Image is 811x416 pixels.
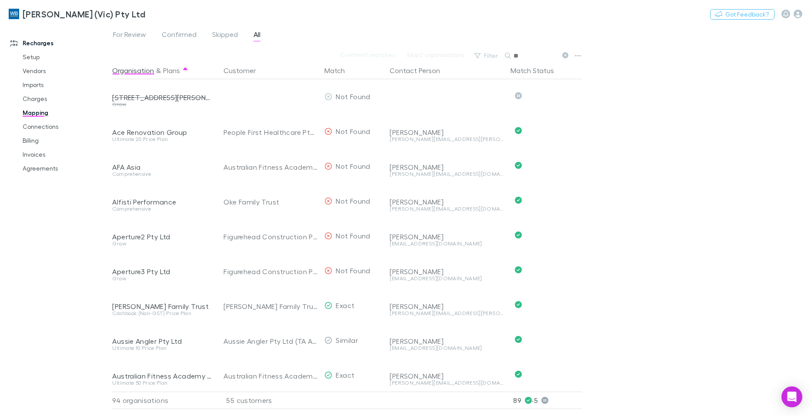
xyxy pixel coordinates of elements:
[401,50,470,60] button: Skip0 organisations
[112,137,213,142] div: Ultimate 20 Price Plan
[112,206,213,211] div: Comprehensive
[2,36,117,50] a: Recharges
[336,197,370,205] span: Not Found
[781,386,802,407] div: Open Intercom Messenger
[336,127,370,135] span: Not Found
[112,232,213,241] div: Aperture2 Pty Ltd
[390,232,504,241] div: [PERSON_NAME]
[515,371,522,378] svg: Confirmed
[224,62,266,79] button: Customer
[515,266,522,273] svg: Confirmed
[14,92,117,106] a: Charges
[112,128,213,137] div: Ace Renovation Group
[390,128,504,137] div: [PERSON_NAME]
[390,241,504,246] div: [EMAIL_ADDRESS][DOMAIN_NAME]
[113,30,146,41] span: For Review
[390,171,504,177] div: [PERSON_NAME][EMAIL_ADDRESS][DOMAIN_NAME]
[14,148,117,161] a: Invoices
[515,127,522,134] svg: Confirmed
[224,359,317,393] div: Australian Fitness Academy Pty Ltd
[336,301,354,309] span: Exact
[390,267,504,276] div: [PERSON_NAME]
[112,62,213,79] div: &
[224,289,317,324] div: [PERSON_NAME] Family Trust
[334,50,401,60] button: Confirm0 matches
[254,30,260,41] span: All
[23,9,145,19] h3: [PERSON_NAME] (Vic) Pty Ltd
[390,137,504,142] div: [PERSON_NAME][EMAIL_ADDRESS][PERSON_NAME][DOMAIN_NAME]
[224,150,317,185] div: Australian Fitness Academy Pty Ltd
[112,102,213,107] div: Grow
[217,392,321,409] div: 55 customers
[390,372,504,380] div: [PERSON_NAME]
[336,266,370,275] span: Not Found
[390,337,504,346] div: [PERSON_NAME]
[3,3,150,24] a: [PERSON_NAME] (Vic) Pty Ltd
[112,380,213,386] div: Ultimate 50 Price Plan
[14,106,117,120] a: Mapping
[390,346,504,351] div: [EMAIL_ADDRESS][DOMAIN_NAME]
[515,301,522,308] svg: Confirmed
[112,198,213,206] div: Alfisti Performance
[324,62,355,79] button: Match
[212,30,238,41] span: Skipped
[14,64,117,78] a: Vendors
[515,231,522,238] svg: Confirmed
[112,346,213,351] div: Ultimate 10 Price Plan
[162,30,197,41] span: Confirmed
[112,392,217,409] div: 94 organisations
[112,267,213,276] div: Aperture3 Pty Ltd
[513,392,582,409] p: 89 · 5
[390,276,504,281] div: [EMAIL_ADDRESS][DOMAIN_NAME]
[112,62,154,79] button: Organisation
[112,311,213,316] div: Cashbook (Non-GST) Price Plan
[710,9,774,20] button: Got Feedback?
[470,50,503,61] button: Filter
[224,254,317,289] div: Figurehead Construction Pty Ltd
[112,302,213,311] div: [PERSON_NAME] Family Trust
[224,219,317,254] div: Figurehead Construction Pty Ltd
[390,302,504,311] div: [PERSON_NAME]
[336,371,354,379] span: Exact
[112,163,213,171] div: AFA Asia
[336,92,370,101] span: Not Found
[336,162,370,170] span: Not Found
[515,162,522,169] svg: Confirmed
[515,336,522,343] svg: Confirmed
[9,9,19,19] img: William Buck (Vic) Pty Ltd's Logo
[511,62,564,79] button: Match Status
[390,163,504,171] div: [PERSON_NAME]
[112,171,213,177] div: Comprehensive
[112,93,213,102] div: [STREET_ADDRESS][PERSON_NAME] Pty Ltd
[112,372,213,380] div: Australian Fitness Academy Pty Ltd
[390,311,504,316] div: [PERSON_NAME][EMAIL_ADDRESS][PERSON_NAME][DOMAIN_NAME]
[14,134,117,148] a: Billing
[14,161,117,175] a: Agreements
[112,241,213,246] div: Grow
[14,50,117,64] a: Setup
[515,197,522,204] svg: Confirmed
[390,380,504,386] div: [PERSON_NAME][EMAIL_ADDRESS][DOMAIN_NAME]
[390,62,451,79] button: Contact Person
[224,324,317,359] div: Aussie Angler Pty Ltd (TA Aussie AnglerFishing Tackle Pty Ltd)
[515,92,522,99] svg: Skipped
[163,62,180,79] button: Plans
[224,115,317,150] div: People First Healthcare Pty Ltd
[14,120,117,134] a: Connections
[390,198,504,206] div: [PERSON_NAME]
[112,276,213,281] div: Grow
[14,78,117,92] a: Imports
[336,231,370,240] span: Not Found
[336,336,358,344] span: Similar
[224,185,317,219] div: Oke Family Trust
[390,206,504,211] div: [PERSON_NAME][EMAIL_ADDRESS][DOMAIN_NAME]
[112,337,213,346] div: Aussie Angler Pty Ltd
